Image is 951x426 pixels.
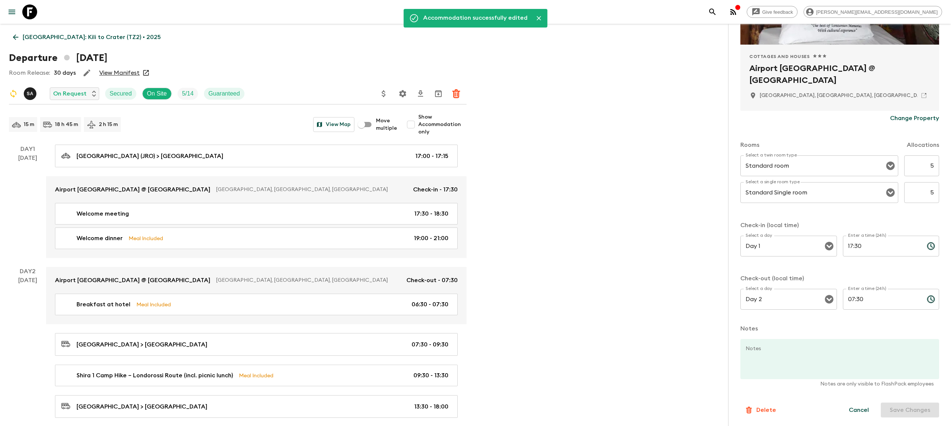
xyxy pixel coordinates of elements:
p: 07:30 - 09:30 [412,340,448,349]
p: Day 1 [9,145,46,154]
a: View Manifest [99,69,140,77]
p: 13:30 - 18:00 [414,402,448,411]
div: [DATE] [18,154,37,258]
p: Welcome meeting [77,209,129,218]
h1: Departure [DATE] [9,51,107,65]
a: Airport [GEOGRAPHIC_DATA] @ [GEOGRAPHIC_DATA][GEOGRAPHIC_DATA], [GEOGRAPHIC_DATA], [GEOGRAPHIC_DA... [46,176,467,203]
p: 15 m [24,121,34,128]
label: Select a day [746,232,772,239]
button: Change Property [890,111,939,126]
button: Open [885,187,896,198]
p: [GEOGRAPHIC_DATA], [GEOGRAPHIC_DATA], [GEOGRAPHIC_DATA] [216,186,407,193]
a: Breakfast at hotelMeal Included06:30 - 07:30 [55,294,458,315]
p: 19:00 - 21:00 [414,234,448,243]
p: [GEOGRAPHIC_DATA] (JRO) > [GEOGRAPHIC_DATA] [77,152,223,161]
span: Cottages and Houses [749,54,809,59]
p: Guaranteed [208,89,240,98]
p: S A [27,91,33,97]
button: search adventures [705,4,720,19]
div: Accommodation successfully edited [423,11,528,25]
p: [GEOGRAPHIC_DATA] > [GEOGRAPHIC_DATA] [77,402,207,411]
a: [GEOGRAPHIC_DATA]: Kili to Crater (TZ2) • 2025 [9,30,165,45]
a: Welcome meeting17:30 - 18:30 [55,203,458,225]
p: 30 days [54,68,76,77]
button: SA [24,87,38,100]
button: Close [533,13,545,24]
button: Update Price, Early Bird Discount and Costs [376,86,391,101]
p: Shira 1 Camp Hike – Londorossi Route (incl. picnic lunch) [77,371,233,380]
p: Allocations [907,141,939,149]
button: Open [824,241,834,251]
button: Delete [449,86,464,101]
p: Notes are only visible to FlashPack employees [746,380,934,388]
button: Delete [740,403,780,417]
label: Select a twin room type [746,152,797,158]
button: Cancel [840,403,878,417]
label: Select a single room type [746,179,800,185]
div: On Site [142,88,172,100]
p: Room Release: [9,68,50,77]
a: [GEOGRAPHIC_DATA] > [GEOGRAPHIC_DATA]13:30 - 18:00 [55,395,458,418]
p: 09:30 - 13:30 [413,371,448,380]
p: 18 h 45 m [55,121,78,128]
p: [GEOGRAPHIC_DATA] > [GEOGRAPHIC_DATA] [77,340,207,349]
a: [GEOGRAPHIC_DATA] (JRO) > [GEOGRAPHIC_DATA]17:00 - 17:15 [55,145,458,167]
p: On Request [53,89,87,98]
p: Day 2 [9,267,46,276]
p: Check-in (local time) [740,221,939,230]
a: Airport [GEOGRAPHIC_DATA] @ [GEOGRAPHIC_DATA][GEOGRAPHIC_DATA], [GEOGRAPHIC_DATA], [GEOGRAPHIC_DA... [46,267,467,294]
span: [PERSON_NAME][EMAIL_ADDRESS][DOMAIN_NAME] [812,9,942,15]
button: Archive (Completed, Cancelled or Unsynced Departures only) [431,86,446,101]
a: [GEOGRAPHIC_DATA] > [GEOGRAPHIC_DATA]07:30 - 09:30 [55,333,458,356]
p: [GEOGRAPHIC_DATA], [GEOGRAPHIC_DATA], [GEOGRAPHIC_DATA] [216,277,400,284]
p: Meal Included [129,234,163,242]
svg: Sync Required - Changes detected [9,89,18,98]
button: Open [824,294,834,304]
p: 2 h 15 m [99,121,118,128]
a: Welcome dinnerMeal Included19:00 - 21:00 [55,227,458,249]
h2: Airport [GEOGRAPHIC_DATA] @ [GEOGRAPHIC_DATA] [749,62,930,86]
p: Breakfast at hotel [77,300,130,309]
label: Enter a time (24h) [848,232,886,239]
p: 06:30 - 07:30 [412,300,448,309]
div: [PERSON_NAME][EMAIL_ADDRESS][DOMAIN_NAME] [804,6,942,18]
button: Choose time, selected time is 7:30 AM [924,292,938,307]
p: Rooms [740,141,759,149]
a: Shira 1 Camp Hike – Londorossi Route (incl. picnic lunch)Meal Included09:30 - 13:30 [55,365,458,386]
a: Give feedback [747,6,798,18]
button: Download CSV [413,86,428,101]
p: On Site [147,89,167,98]
button: Settings [395,86,410,101]
button: Open [885,161,896,171]
p: Airport [GEOGRAPHIC_DATA] @ [GEOGRAPHIC_DATA] [55,276,210,285]
p: Check-out (local time) [740,274,939,283]
p: Meal Included [239,371,273,380]
p: 5 / 14 [182,89,194,98]
button: menu [4,4,19,19]
p: Kilimanjaro, Tanzania, United Republic of [760,92,929,99]
p: Delete [756,406,776,414]
p: Notes [740,324,939,333]
div: Secured [105,88,136,100]
button: Choose time, selected time is 5:30 PM [924,239,938,254]
button: View Map [313,117,354,132]
p: Secured [110,89,132,98]
p: Meal Included [136,300,171,309]
p: 17:30 - 18:30 [414,209,448,218]
p: [GEOGRAPHIC_DATA]: Kili to Crater (TZ2) • 2025 [23,33,161,42]
p: Change Property [890,114,939,123]
span: Seleman Ally [24,90,38,96]
label: Enter a time (24h) [848,285,886,292]
p: Welcome dinner [77,234,123,243]
span: Move multiple [376,117,397,132]
p: Check-out - 07:30 [406,276,458,285]
div: Trip Fill [178,88,198,100]
p: Airport [GEOGRAPHIC_DATA] @ [GEOGRAPHIC_DATA] [55,185,210,194]
p: 17:00 - 17:15 [415,152,448,161]
p: Check-in - 17:30 [413,185,458,194]
label: Select a day [746,285,772,292]
span: Show Accommodation only [418,113,467,136]
input: hh:mm [843,236,921,256]
span: Give feedback [758,9,797,15]
input: hh:mm [843,289,921,310]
